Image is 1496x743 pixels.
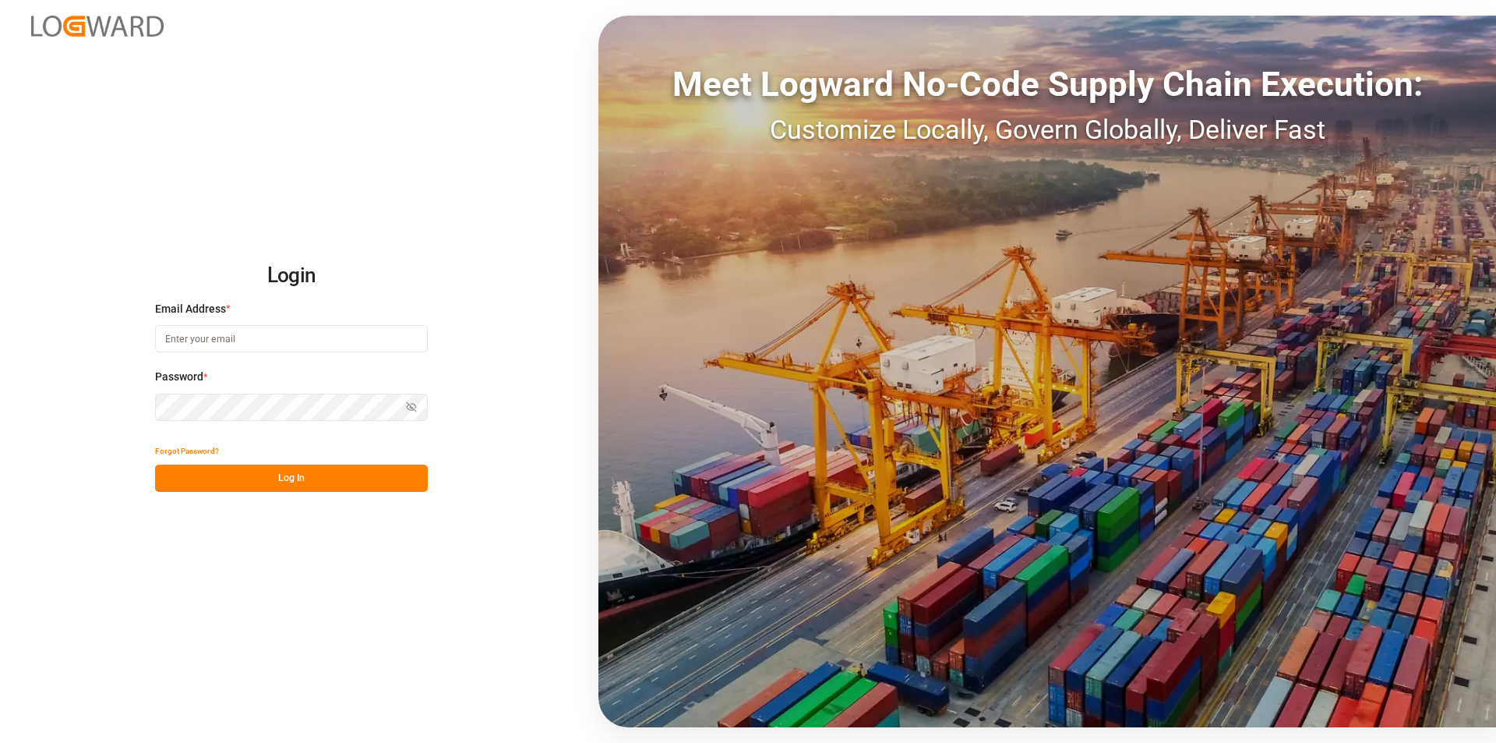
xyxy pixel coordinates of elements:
[155,369,203,385] span: Password
[598,110,1496,150] div: Customize Locally, Govern Globally, Deliver Fast
[31,16,164,37] img: Logward_new_orange.png
[155,251,428,301] h2: Login
[155,465,428,492] button: Log In
[155,325,428,352] input: Enter your email
[598,58,1496,110] div: Meet Logward No-Code Supply Chain Execution:
[155,437,219,465] button: Forgot Password?
[155,301,226,317] span: Email Address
